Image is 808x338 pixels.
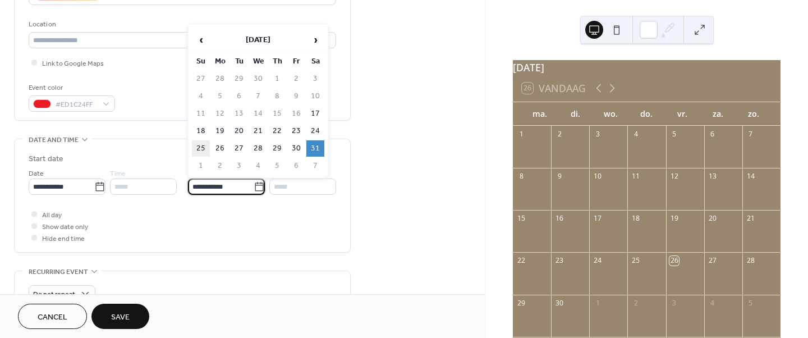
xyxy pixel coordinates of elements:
div: 3 [593,129,603,139]
td: 29 [268,140,286,157]
td: 4 [249,158,267,174]
td: 26 [211,140,229,157]
span: Time [110,168,126,180]
td: 27 [192,71,210,87]
td: 6 [287,158,305,174]
div: 17 [593,214,603,223]
div: 27 [708,256,717,266]
div: 11 [631,172,641,181]
div: 25 [631,256,641,266]
td: 1 [268,71,286,87]
div: Location [29,19,334,30]
th: [DATE] [211,28,305,52]
td: 31 [306,140,324,157]
td: 3 [230,158,248,174]
div: wo. [593,102,629,125]
div: do. [629,102,665,125]
div: 26 [669,256,679,266]
td: 12 [211,106,229,122]
div: 22 [517,256,526,266]
div: 4 [631,129,641,139]
th: We [249,53,267,70]
div: [DATE] [513,60,781,75]
td: 30 [249,71,267,87]
div: 8 [517,172,526,181]
span: Hide end time [42,233,85,245]
th: Th [268,53,286,70]
div: 4 [708,298,717,308]
span: All day [42,209,62,221]
div: 5 [669,129,679,139]
td: 29 [230,71,248,87]
span: Recurring event [29,266,88,278]
th: Sa [306,53,324,70]
span: Time [269,168,285,180]
td: 28 [249,140,267,157]
div: 7 [746,129,755,139]
button: Save [91,304,149,329]
div: 18 [631,214,641,223]
div: Start date [29,153,63,165]
td: 10 [306,88,324,104]
td: 22 [268,123,286,139]
div: za. [700,102,736,125]
div: 1 [517,129,526,139]
td: 28 [211,71,229,87]
div: ma. [522,102,558,125]
th: Su [192,53,210,70]
th: Mo [211,53,229,70]
td: 14 [249,106,267,122]
div: 10 [593,172,603,181]
div: zo. [736,102,772,125]
span: Cancel [38,312,67,323]
div: vr. [664,102,700,125]
th: Fr [287,53,305,70]
span: › [307,29,324,51]
td: 7 [306,158,324,174]
div: 5 [746,298,755,308]
div: 15 [517,214,526,223]
td: 9 [287,88,305,104]
td: 18 [192,123,210,139]
td: 20 [230,123,248,139]
div: di. [558,102,594,125]
div: 3 [669,298,679,308]
div: 28 [746,256,755,266]
td: 5 [268,158,286,174]
span: Date and time [29,134,79,146]
button: Cancel [18,304,87,329]
div: 20 [708,214,717,223]
div: 1 [593,298,603,308]
td: 2 [211,158,229,174]
td: 15 [268,106,286,122]
span: ‹ [192,29,209,51]
div: 29 [517,298,526,308]
td: 24 [306,123,324,139]
td: 21 [249,123,267,139]
div: 24 [593,256,603,266]
td: 17 [306,106,324,122]
div: 9 [555,172,564,181]
span: Date [29,168,44,180]
div: 21 [746,214,755,223]
td: 25 [192,140,210,157]
td: 6 [230,88,248,104]
td: 19 [211,123,229,139]
td: 3 [306,71,324,87]
td: 13 [230,106,248,122]
td: 7 [249,88,267,104]
td: 27 [230,140,248,157]
span: Do not repeat [33,288,75,301]
div: 2 [555,129,564,139]
div: 14 [746,172,755,181]
div: 30 [555,298,564,308]
div: 12 [669,172,679,181]
div: 23 [555,256,564,266]
td: 4 [192,88,210,104]
span: #ED1C24FF [56,99,97,111]
td: 11 [192,106,210,122]
div: 2 [631,298,641,308]
div: 19 [669,214,679,223]
span: Link to Google Maps [42,58,104,70]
